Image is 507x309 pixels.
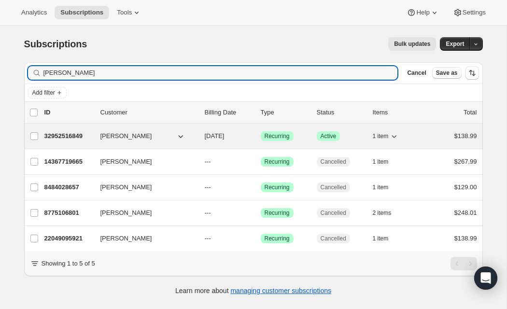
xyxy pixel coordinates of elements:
a: managing customer subscriptions [230,287,331,295]
span: Recurring [265,158,290,166]
span: [PERSON_NAME] [100,157,152,167]
div: 32952516849[PERSON_NAME][DATE]SuccessRecurringSuccessActive1 item$138.99 [44,129,477,143]
span: Cancelled [321,183,346,191]
button: 1 item [373,181,399,194]
div: IDCustomerBilling DateTypeStatusItemsTotal [44,108,477,117]
button: Add filter [28,87,67,98]
span: [PERSON_NAME] [100,183,152,192]
button: [PERSON_NAME] [95,180,191,195]
div: 14367719665[PERSON_NAME]---SuccessRecurringCancelled1 item$267.99 [44,155,477,169]
span: $248.01 [454,209,477,216]
div: 22049095921[PERSON_NAME]---SuccessRecurringCancelled1 item$138.99 [44,232,477,245]
span: Cancelled [321,235,346,242]
span: [PERSON_NAME] [100,131,152,141]
button: 1 item [373,129,399,143]
span: $129.00 [454,183,477,191]
span: Settings [463,9,486,16]
button: Tools [111,6,147,19]
button: Export [440,37,470,51]
span: 1 item [373,235,389,242]
button: Cancel [403,67,430,79]
p: Status [317,108,365,117]
span: 1 item [373,183,389,191]
span: Add filter [32,89,55,97]
button: [PERSON_NAME] [95,205,191,221]
span: Recurring [265,132,290,140]
span: Analytics [21,9,47,16]
span: --- [205,183,211,191]
button: [PERSON_NAME] [95,154,191,169]
p: Showing 1 to 5 of 5 [42,259,95,268]
button: Analytics [15,6,53,19]
span: $138.99 [454,235,477,242]
span: Subscriptions [24,39,87,49]
p: Billing Date [205,108,253,117]
button: 2 items [373,206,402,220]
button: 1 item [373,232,399,245]
span: Subscriptions [60,9,103,16]
span: 1 item [373,132,389,140]
p: 14367719665 [44,157,93,167]
div: 8484028657[PERSON_NAME]---SuccessRecurringCancelled1 item$129.00 [44,181,477,194]
span: --- [205,209,211,216]
span: Export [446,40,464,48]
span: --- [205,158,211,165]
span: --- [205,235,211,242]
span: $267.99 [454,158,477,165]
p: 8484028657 [44,183,93,192]
span: Recurring [265,209,290,217]
span: Active [321,132,337,140]
p: Customer [100,108,197,117]
span: Help [416,9,429,16]
span: Cancelled [321,158,346,166]
button: Bulk updates [388,37,436,51]
button: Settings [447,6,492,19]
span: [PERSON_NAME] [100,234,152,243]
p: 32952516849 [44,131,93,141]
span: Bulk updates [394,40,430,48]
div: Items [373,108,421,117]
span: [PERSON_NAME] [100,208,152,218]
span: Cancelled [321,209,346,217]
p: Learn more about [175,286,331,295]
span: Recurring [265,183,290,191]
button: Save as [432,67,462,79]
span: [DATE] [205,132,225,140]
span: 1 item [373,158,389,166]
p: 22049095921 [44,234,93,243]
button: [PERSON_NAME] [95,128,191,144]
div: 8775106801[PERSON_NAME]---SuccessRecurringCancelled2 items$248.01 [44,206,477,220]
p: 8775106801 [44,208,93,218]
span: Recurring [265,235,290,242]
button: 1 item [373,155,399,169]
button: Subscriptions [55,6,109,19]
span: Save as [436,69,458,77]
div: Open Intercom Messenger [474,267,497,290]
p: ID [44,108,93,117]
button: Sort the results [465,66,479,80]
nav: Pagination [451,257,477,270]
span: Cancel [407,69,426,77]
button: Help [401,6,445,19]
span: Tools [117,9,132,16]
span: 2 items [373,209,392,217]
button: [PERSON_NAME] [95,231,191,246]
span: $138.99 [454,132,477,140]
div: Type [261,108,309,117]
p: Total [464,108,477,117]
input: Filter subscribers [43,66,398,80]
